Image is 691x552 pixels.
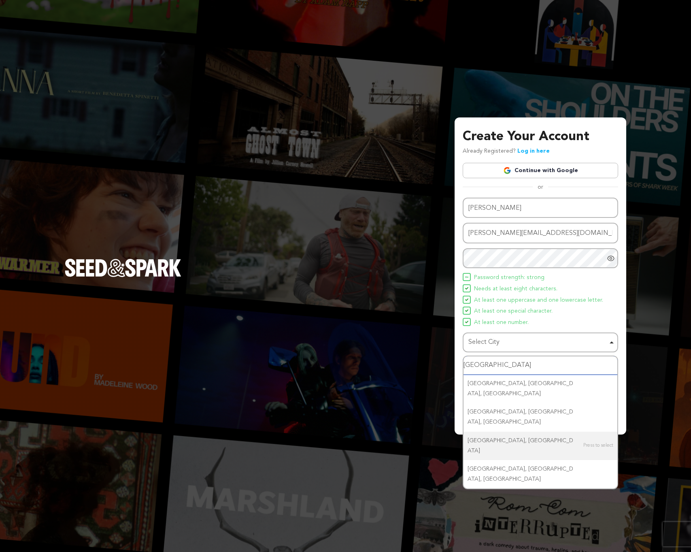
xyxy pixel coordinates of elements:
[465,275,468,279] img: Seed&Spark Icon
[474,296,603,305] span: At least one uppercase and one lowercase letter.
[463,198,618,218] input: Name
[503,166,511,175] img: Google logo
[464,356,617,375] input: Select City
[464,460,617,488] div: [GEOGRAPHIC_DATA], [GEOGRAPHIC_DATA], [GEOGRAPHIC_DATA]
[474,318,529,328] span: At least one number.
[474,284,557,294] span: Needs at least eight characters.
[463,147,550,156] p: Already Registered?
[464,403,617,431] div: [GEOGRAPHIC_DATA], [GEOGRAPHIC_DATA], [GEOGRAPHIC_DATA]
[465,287,468,290] img: Seed&Spark Icon
[65,259,181,277] img: Seed&Spark Logo
[463,127,618,147] h3: Create Your Account
[65,259,181,293] a: Seed&Spark Homepage
[463,223,618,243] input: Email address
[465,320,468,324] img: Seed&Spark Icon
[468,337,608,348] div: Select City
[474,307,553,316] span: At least one special character.
[465,298,468,301] img: Seed&Spark Icon
[517,148,550,154] a: Log in here
[607,254,615,262] a: Show password as plain text. Warning: this will display your password on the screen.
[533,183,548,191] span: or
[464,375,617,403] div: [GEOGRAPHIC_DATA], [GEOGRAPHIC_DATA], [GEOGRAPHIC_DATA]
[474,273,544,283] span: Password strength: strong
[464,432,617,460] div: [GEOGRAPHIC_DATA], [GEOGRAPHIC_DATA]
[465,309,468,312] img: Seed&Spark Icon
[463,163,618,178] a: Continue with Google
